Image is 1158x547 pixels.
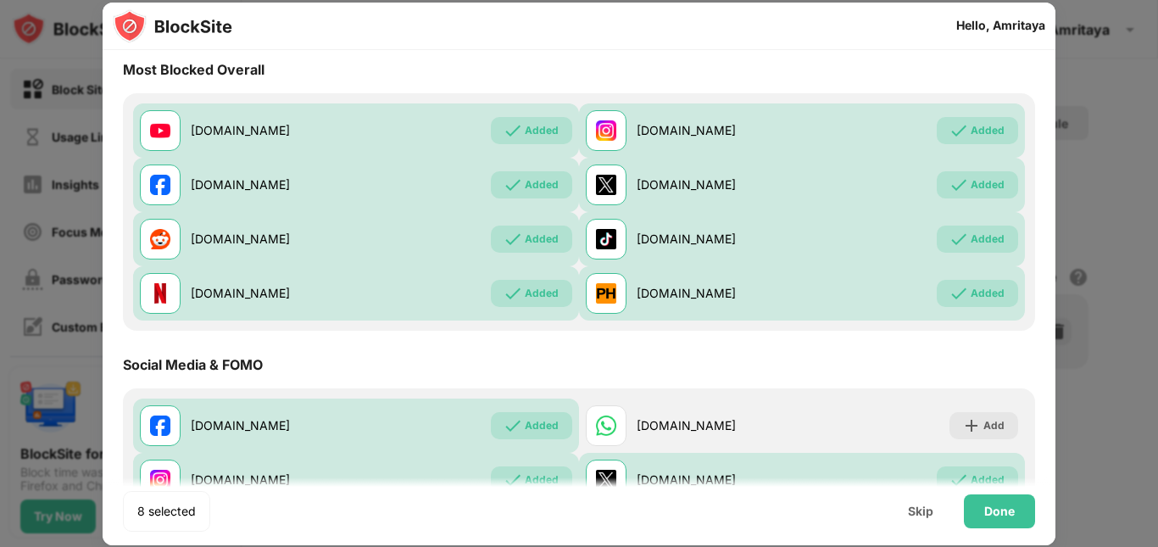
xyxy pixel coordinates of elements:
[596,416,616,436] img: favicons
[525,231,559,248] div: Added
[525,176,559,193] div: Added
[191,176,356,193] div: [DOMAIN_NAME]
[191,416,356,434] div: [DOMAIN_NAME]
[525,417,559,434] div: Added
[637,176,802,193] div: [DOMAIN_NAME]
[984,505,1015,518] div: Done
[596,120,616,141] img: favicons
[971,176,1005,193] div: Added
[596,470,616,490] img: favicons
[596,229,616,249] img: favicons
[191,230,356,248] div: [DOMAIN_NAME]
[137,503,196,520] div: 8 selected
[191,121,356,139] div: [DOMAIN_NAME]
[150,229,170,249] img: favicons
[150,175,170,195] img: favicons
[150,416,170,436] img: favicons
[191,471,356,488] div: [DOMAIN_NAME]
[525,122,559,139] div: Added
[971,122,1005,139] div: Added
[123,356,263,373] div: Social Media & FOMO
[150,470,170,490] img: favicons
[971,472,1005,488] div: Added
[596,283,616,304] img: favicons
[150,283,170,304] img: favicons
[637,121,802,139] div: [DOMAIN_NAME]
[525,285,559,302] div: Added
[971,231,1005,248] div: Added
[637,416,802,434] div: [DOMAIN_NAME]
[150,120,170,141] img: favicons
[971,285,1005,302] div: Added
[983,417,1005,434] div: Add
[956,19,1045,32] div: Hello, Amritaya
[525,472,559,488] div: Added
[908,505,933,518] div: Skip
[637,284,802,302] div: [DOMAIN_NAME]
[637,471,802,488] div: [DOMAIN_NAME]
[637,230,802,248] div: [DOMAIN_NAME]
[113,9,232,43] img: logo-blocksite.svg
[596,175,616,195] img: favicons
[191,284,356,302] div: [DOMAIN_NAME]
[123,61,264,78] div: Most Blocked Overall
